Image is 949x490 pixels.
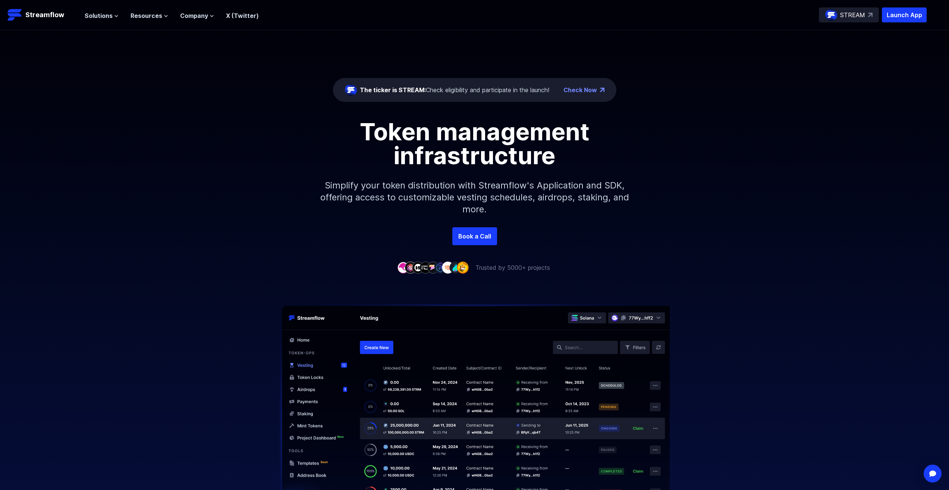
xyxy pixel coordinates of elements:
span: Company [180,11,208,20]
a: Check Now [563,85,597,94]
img: company-7 [442,262,454,273]
img: company-1 [397,262,409,273]
img: company-4 [419,262,431,273]
p: Simplify your token distribution with Streamflow's Application and SDK, offering access to custom... [314,168,635,227]
img: company-2 [405,262,417,273]
p: Trusted by 5000+ projects [475,263,550,272]
div: Check eligibility and participate in the launch! [360,85,549,94]
img: company-8 [449,262,461,273]
img: company-6 [434,262,446,273]
img: streamflow-logo-circle.png [825,9,837,21]
p: Streamflow [25,10,64,20]
div: Open Intercom Messenger [924,465,942,483]
img: top-right-arrow.svg [868,13,873,17]
button: Solutions [85,11,119,20]
span: The ticker is STREAM: [360,86,426,94]
h1: Token management infrastructure [307,120,642,168]
a: Book a Call [452,227,497,245]
p: STREAM [840,10,865,19]
img: company-9 [457,262,469,273]
a: Streamflow [7,7,77,22]
img: streamflow-logo-circle.png [345,84,357,96]
a: X (Twitter) [226,12,259,19]
span: Solutions [85,11,113,20]
span: Resources [131,11,162,20]
button: Launch App [882,7,927,22]
button: Resources [131,11,168,20]
img: company-5 [427,262,439,273]
img: company-3 [412,262,424,273]
button: Company [180,11,214,20]
a: STREAM [819,7,879,22]
img: top-right-arrow.png [600,88,604,92]
img: Streamflow Logo [7,7,22,22]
